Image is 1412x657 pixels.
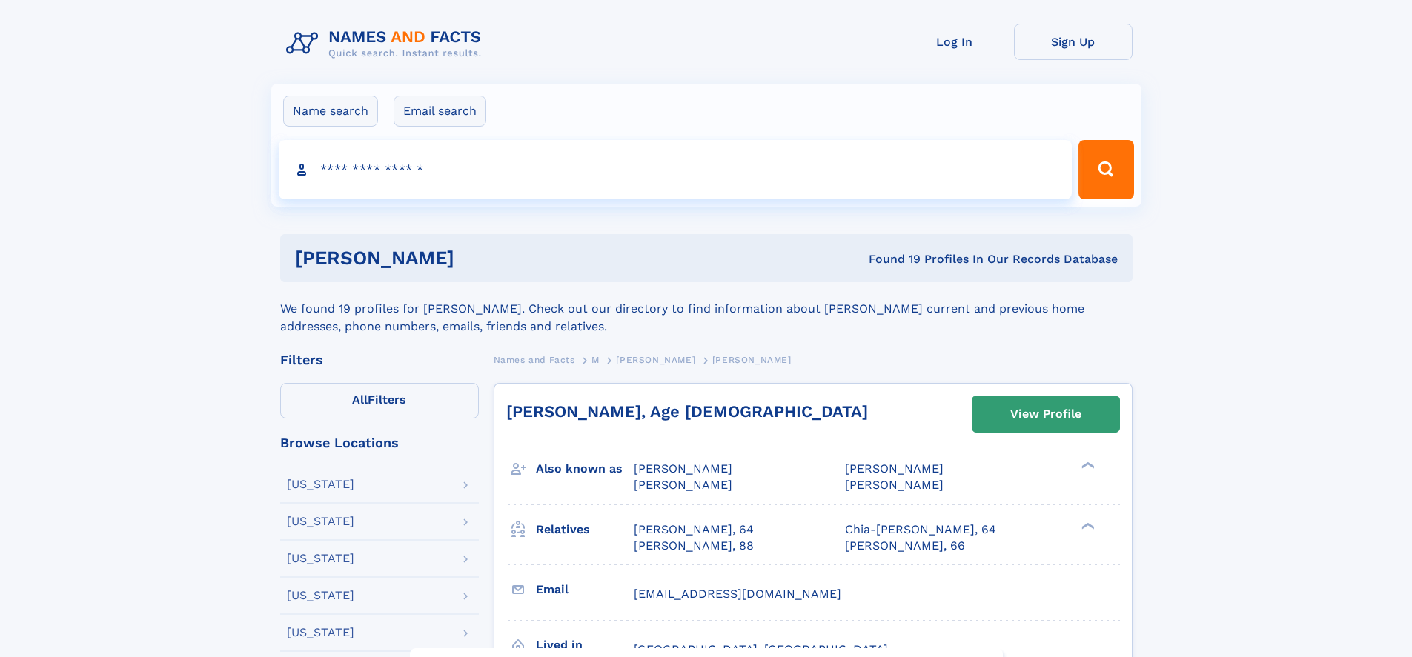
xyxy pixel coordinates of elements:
[287,478,354,490] div: [US_STATE]
[1078,140,1133,199] button: Search Button
[972,396,1119,432] a: View Profile
[712,355,792,365] span: [PERSON_NAME]
[591,355,600,365] span: M
[287,553,354,564] div: [US_STATE]
[295,249,662,267] h1: [PERSON_NAME]
[394,96,486,127] label: Email search
[280,353,479,367] div: Filters
[634,478,732,492] span: [PERSON_NAME]
[287,590,354,601] div: [US_STATE]
[634,521,754,538] a: [PERSON_NAME], 64
[1014,24,1133,60] a: Sign Up
[283,96,378,127] label: Name search
[845,521,996,538] a: Chia-[PERSON_NAME], 64
[634,538,754,554] a: [PERSON_NAME], 88
[352,393,368,407] span: All
[1010,397,1081,431] div: View Profile
[287,516,354,527] div: [US_STATE]
[287,627,354,638] div: [US_STATE]
[279,140,1073,199] input: search input
[895,24,1014,60] a: Log In
[616,350,695,369] a: [PERSON_NAME]
[536,517,634,542] h3: Relatives
[845,461,944,476] span: [PERSON_NAME]
[536,577,634,602] h3: Email
[280,436,479,450] div: Browse Locations
[1078,461,1096,470] div: ❯
[536,456,634,481] h3: Also known as
[494,350,575,369] a: Names and Facts
[280,24,494,64] img: Logo Names and Facts
[280,282,1133,336] div: We found 19 profiles for [PERSON_NAME]. Check out our directory to find information about [PERSON...
[634,587,841,601] span: [EMAIL_ADDRESS][DOMAIN_NAME]
[1078,521,1096,530] div: ❯
[280,383,479,418] label: Filters
[845,478,944,492] span: [PERSON_NAME]
[616,355,695,365] span: [PERSON_NAME]
[634,461,732,476] span: [PERSON_NAME]
[591,350,600,369] a: M
[506,402,868,421] a: [PERSON_NAME], Age [DEMOGRAPHIC_DATA]
[661,251,1118,267] div: Found 19 Profiles In Our Records Database
[634,642,888,656] span: [GEOGRAPHIC_DATA], [GEOGRAPHIC_DATA]
[845,538,965,554] a: [PERSON_NAME], 66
